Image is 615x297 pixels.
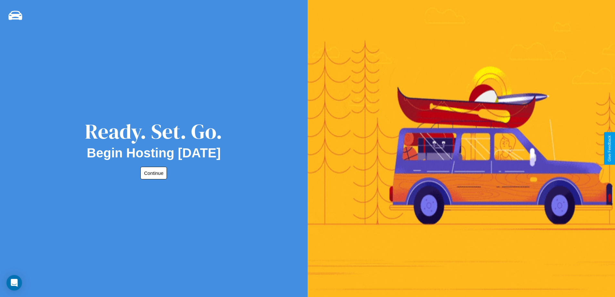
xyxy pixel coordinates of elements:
div: Open Intercom Messenger [6,275,22,291]
div: Ready. Set. Go. [85,117,222,146]
h2: Begin Hosting [DATE] [87,146,221,160]
button: Continue [140,167,167,179]
div: Give Feedback [607,135,612,162]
